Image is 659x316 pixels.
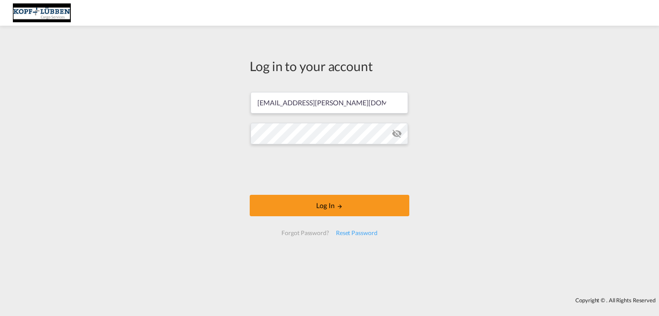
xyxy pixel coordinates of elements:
button: LOGIN [250,195,409,216]
img: 25cf3bb0aafc11ee9c4fdbd399af7748.JPG [13,3,71,23]
div: Forgot Password? [278,225,332,241]
iframe: reCAPTCHA [264,153,395,186]
input: Enter email/phone number [251,92,408,113]
div: Log in to your account [250,57,409,75]
md-icon: icon-eye-off [392,128,402,139]
div: Reset Password [333,225,381,241]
